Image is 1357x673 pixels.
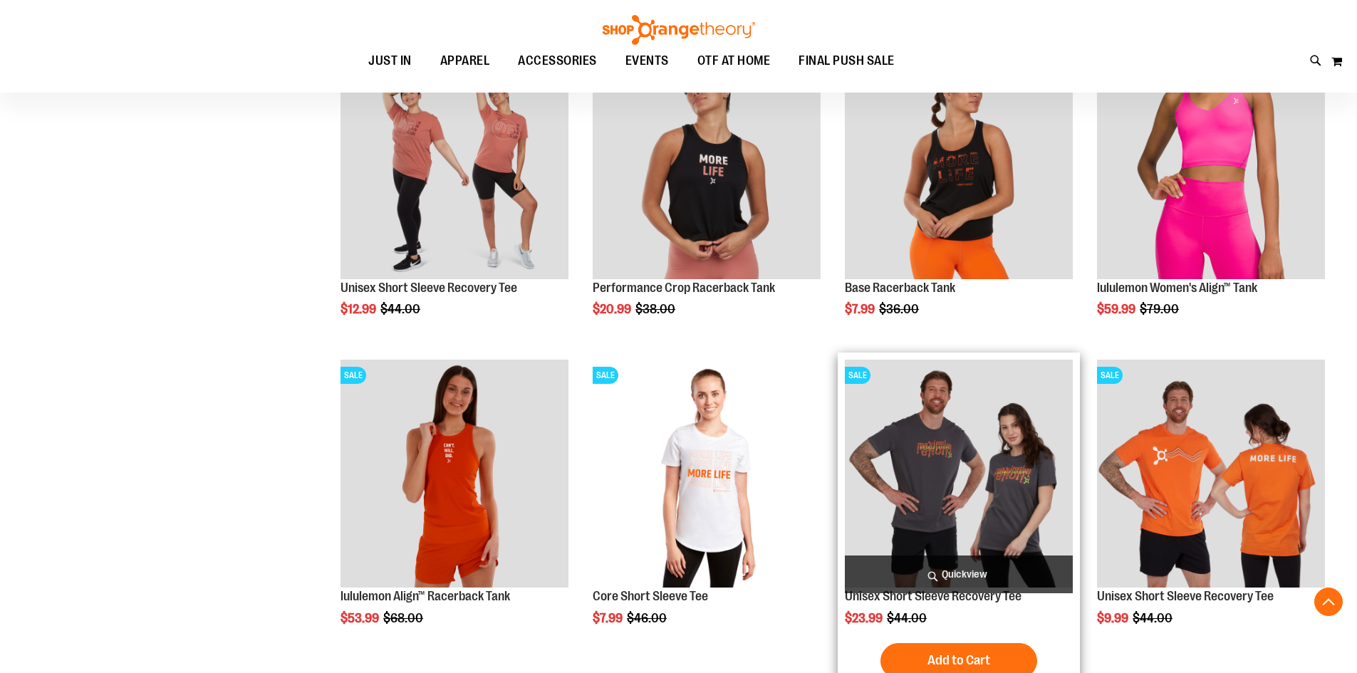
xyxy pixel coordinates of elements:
span: $20.99 [593,302,633,316]
img: Product image for lululemon Womens Align Tank [1097,51,1325,279]
a: Quickview [845,555,1073,593]
span: SALE [593,367,618,384]
a: Product image for Base Racerback TankSALE [845,51,1073,281]
span: ACCESSORIES [518,45,597,77]
span: $12.99 [340,302,378,316]
div: product [586,44,828,353]
span: APPAREL [440,45,490,77]
img: Product image for lululemon Align™ Racerback Tank [340,360,568,588]
img: Product image for Performance Crop Racerback Tank [593,51,821,279]
a: Product image for Core Short Sleeve TeeSALE [593,360,821,590]
a: Core Short Sleeve Tee [593,589,708,603]
img: Product image for Unisex Short Sleeve Recovery Tee [845,360,1073,588]
div: product [1090,353,1332,662]
span: $53.99 [340,611,381,625]
img: Shop Orangetheory [600,15,757,45]
span: $68.00 [383,611,425,625]
span: $46.00 [627,611,669,625]
span: SALE [340,367,366,384]
a: Unisex Short Sleeve Recovery Tee [1097,589,1274,603]
a: EVENTS [611,45,683,78]
span: FINAL PUSH SALE [799,45,895,77]
span: $79.00 [1140,302,1181,316]
span: $44.00 [1133,611,1175,625]
span: JUST IN [368,45,412,77]
a: APPAREL [426,45,504,77]
a: OTF AT HOME [683,45,785,78]
span: $59.99 [1097,302,1138,316]
a: Performance Crop Racerback Tank [593,281,775,295]
span: SALE [1097,367,1123,384]
a: Base Racerback Tank [845,281,955,295]
span: $44.00 [887,611,929,625]
a: lululemon Align™ Racerback Tank [340,589,510,603]
a: Product image for Unisex Short Sleeve Recovery TeeSALE [1097,360,1325,590]
a: Product image for lululemon Womens Align TankSALE [1097,51,1325,281]
span: $38.00 [635,302,677,316]
a: Unisex Short Sleeve Recovery Tee [845,589,1021,603]
a: ACCESSORIES [504,45,611,78]
a: lululemon Women's Align™ Tank [1097,281,1257,295]
span: EVENTS [625,45,669,77]
div: product [1090,44,1332,353]
span: $44.00 [380,302,422,316]
img: Product image for Core Short Sleeve Tee [593,360,821,588]
a: Product image for lululemon Align™ Racerback TankSALE [340,360,568,590]
a: JUST IN [354,45,426,78]
span: $7.99 [593,611,625,625]
div: product [333,353,576,662]
a: Product image for Performance Crop Racerback TankSALE [593,51,821,281]
img: Product image for Base Racerback Tank [845,51,1073,279]
img: Product image for Unisex Short Sleeve Recovery Tee [340,51,568,279]
a: Product image for Unisex Short Sleeve Recovery TeeSALE [340,51,568,281]
a: Product image for Unisex Short Sleeve Recovery TeeSALE [845,360,1073,590]
a: FINAL PUSH SALE [784,45,909,78]
img: Product image for Unisex Short Sleeve Recovery Tee [1097,360,1325,588]
div: product [586,353,828,662]
span: OTF AT HOME [697,45,771,77]
div: product [333,44,576,353]
a: Unisex Short Sleeve Recovery Tee [340,281,517,295]
span: $7.99 [845,302,877,316]
span: $23.99 [845,611,885,625]
span: $36.00 [879,302,921,316]
div: product [838,44,1080,353]
span: Add to Cart [927,652,990,668]
span: $9.99 [1097,611,1130,625]
span: SALE [845,367,870,384]
button: Back To Top [1314,588,1343,616]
